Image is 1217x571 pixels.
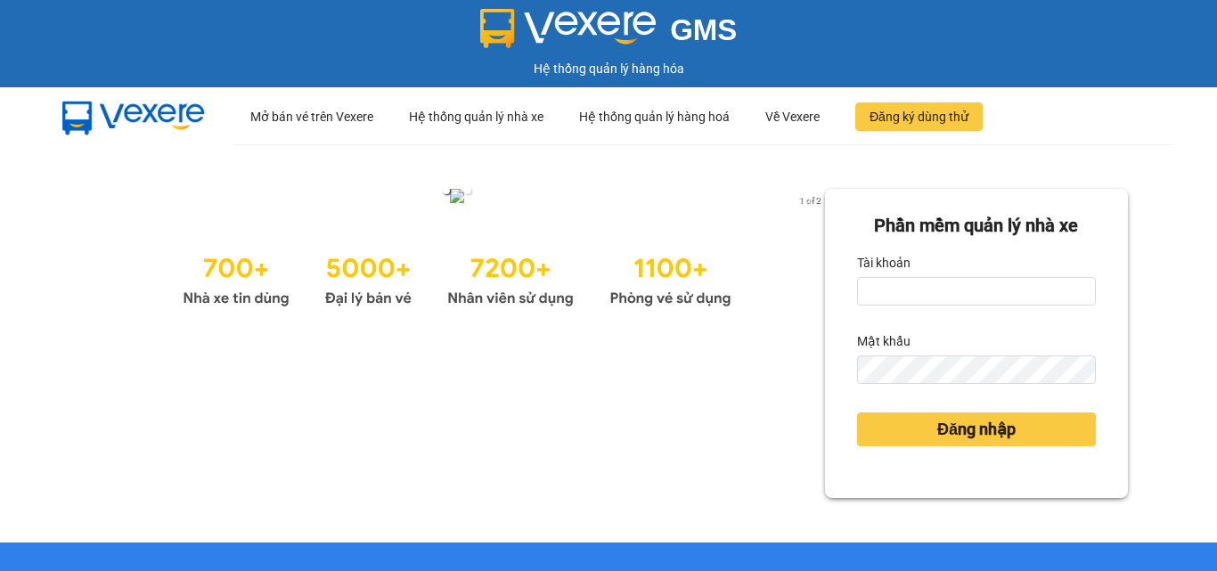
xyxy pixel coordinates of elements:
[409,88,543,145] div: Hệ thống quản lý nhà xe
[89,189,114,208] button: previous slide / item
[857,277,1096,306] input: Tài khoản
[794,189,825,212] p: 1 of 2
[857,355,1096,384] input: Mật khẩu
[480,9,657,48] img: logo 2
[857,249,911,277] label: Tài khoản
[4,59,1213,78] div: Hệ thống quản lý hàng hóa
[45,87,223,146] img: mbUUG5Q.png
[800,189,825,208] button: next slide / item
[937,417,1016,442] span: Đăng nhập
[464,187,471,194] li: slide item 2
[857,412,1096,446] button: Đăng nhập
[855,102,983,131] button: Đăng ký dùng thử
[480,27,738,41] a: GMS
[670,13,737,46] span: GMS
[443,187,450,194] li: slide item 1
[870,107,968,126] span: Đăng ký dùng thử
[765,88,820,145] div: Về Vexere
[183,244,731,312] img: Statistics.png
[857,212,1096,240] div: Phần mềm quản lý nhà xe
[579,88,730,145] div: Hệ thống quản lý hàng hoá
[857,327,911,355] label: Mật khẩu
[250,88,373,145] div: Mở bán vé trên Vexere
